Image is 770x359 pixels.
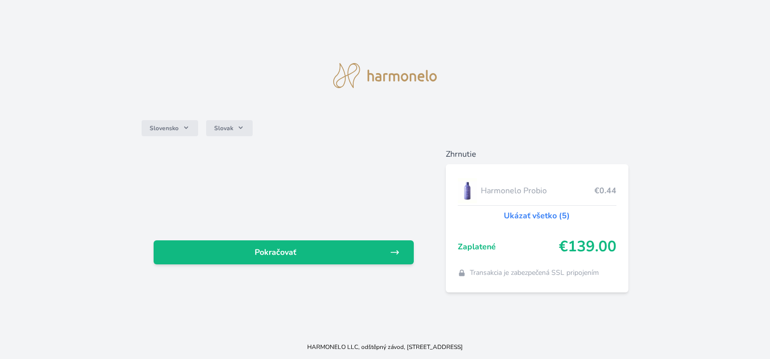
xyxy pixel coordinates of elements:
a: Ukázať všetko (5) [504,210,570,222]
span: Harmonelo Probio [481,185,594,197]
button: Slovensko [142,120,198,136]
button: Slovak [206,120,253,136]
h6: Zhrnutie [446,148,628,160]
a: Pokračovať [154,240,414,264]
span: Slovak [214,124,233,132]
img: logo.svg [333,63,437,88]
span: €139.00 [559,238,616,256]
img: CLEAN_PROBIO_se_stinem_x-lo.jpg [458,178,477,203]
span: Pokračovať [162,246,390,258]
span: Transakcia je zabezpečená SSL pripojením [470,268,599,278]
span: Slovensko [150,124,179,132]
span: Zaplatené [458,241,559,253]
span: €0.44 [594,185,616,197]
